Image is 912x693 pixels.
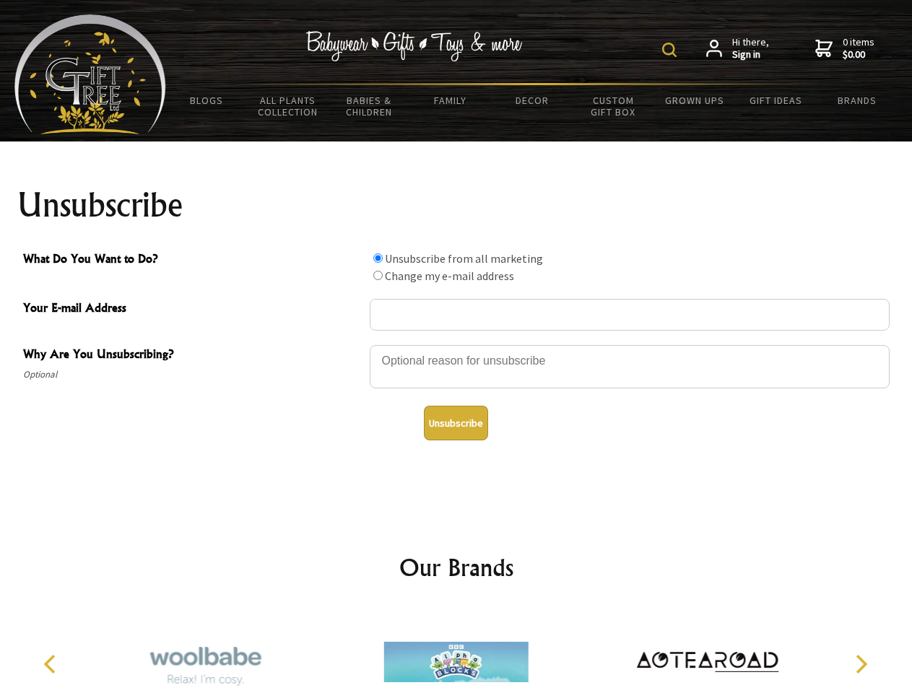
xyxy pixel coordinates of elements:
[410,85,492,115] a: Family
[373,271,383,280] input: What Do You Want to Do?
[815,36,874,61] a: 0 items$0.00
[424,406,488,440] button: Unsubscribe
[845,648,877,680] button: Next
[36,648,68,680] button: Previous
[491,85,573,115] a: Decor
[370,299,890,331] input: Your E-mail Address
[23,366,362,383] span: Optional
[23,345,362,366] span: Why Are You Unsubscribing?
[732,48,769,61] strong: Sign in
[29,550,884,585] h2: Our Brands
[23,299,362,320] span: Your E-mail Address
[23,250,362,271] span: What Do You Want to Do?
[166,85,248,115] a: BLOGS
[248,85,329,127] a: All Plants Collection
[385,269,514,283] label: Change my e-mail address
[17,188,895,222] h1: Unsubscribe
[306,31,523,61] img: Babywear - Gifts - Toys & more
[706,36,769,61] a: Hi there,Sign in
[370,345,890,388] textarea: Why Are You Unsubscribing?
[385,251,543,266] label: Unsubscribe from all marketing
[843,48,874,61] strong: $0.00
[329,85,410,127] a: Babies & Children
[817,85,898,115] a: Brands
[843,35,874,61] span: 0 items
[373,253,383,263] input: What Do You Want to Do?
[662,43,677,57] img: product search
[732,36,769,61] span: Hi there,
[653,85,735,115] a: Grown Ups
[14,14,166,134] img: Babyware - Gifts - Toys and more...
[735,85,817,115] a: Gift Ideas
[573,85,654,127] a: Custom Gift Box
